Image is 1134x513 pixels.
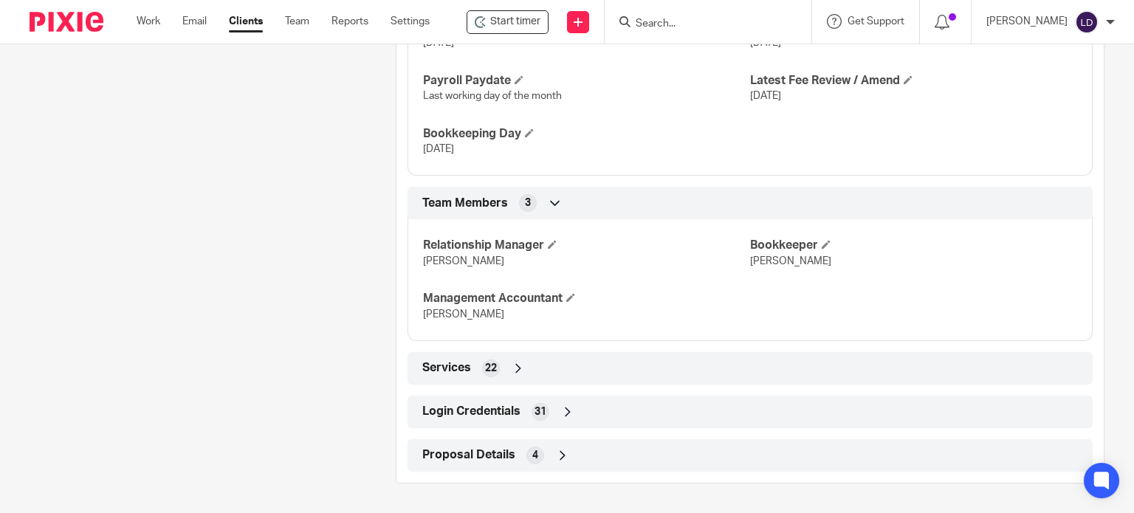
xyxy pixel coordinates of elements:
a: Team [285,14,309,29]
img: Pixie [30,12,103,32]
span: Last working day of the month [423,91,562,101]
h4: Latest Fee Review / Amend [750,73,1077,89]
span: 4 [532,448,538,463]
a: Email [182,14,207,29]
span: 31 [535,404,546,419]
span: [PERSON_NAME] [423,309,504,320]
h4: Management Accountant [423,291,750,306]
span: Start timer [490,14,540,30]
span: 3 [525,196,531,210]
span: [DATE] [423,144,454,154]
a: Reports [331,14,368,29]
span: [DATE] [750,91,781,101]
span: [PERSON_NAME] [423,256,504,266]
h4: Payroll Paydate [423,73,750,89]
p: [PERSON_NAME] [986,14,1068,29]
h4: Bookkeeping Day [423,126,750,142]
div: Levellr Ltd [467,10,549,34]
span: [PERSON_NAME] [750,256,831,266]
a: Work [137,14,160,29]
h4: Relationship Manager [423,238,750,253]
span: Login Credentials [422,404,520,419]
span: 22 [485,361,497,376]
span: Get Support [848,16,904,27]
a: Clients [229,14,263,29]
img: svg%3E [1075,10,1099,34]
input: Search [634,18,767,31]
span: Services [422,360,471,376]
a: Settings [391,14,430,29]
h4: Bookkeeper [750,238,1077,253]
span: Proposal Details [422,447,515,463]
span: Team Members [422,196,508,211]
